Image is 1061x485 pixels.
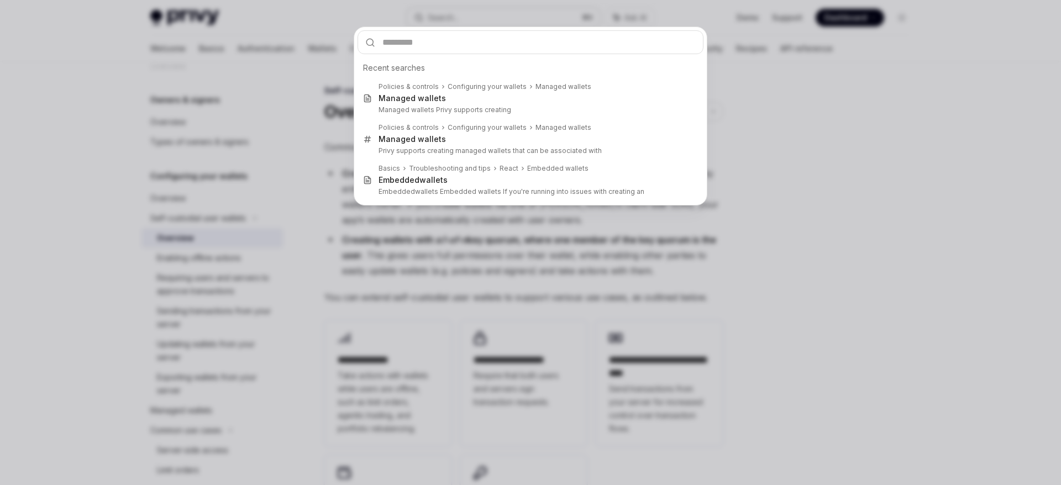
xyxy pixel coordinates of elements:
div: Policies & controls [379,82,439,91]
div: Basics [379,164,400,173]
b: Embedded [379,187,415,196]
div: React [500,164,518,173]
div: d wallets [379,93,446,103]
div: Managed wallets [535,82,591,91]
span: Recent searches [363,62,425,73]
div: Configuring your wallets [448,82,527,91]
p: Managed wallets Privy supports creating [379,106,680,114]
p: Privy supports creating managed wallets that can be associated with [379,146,680,155]
div: Embedded wallets [527,164,589,173]
b: Embedded [379,175,419,184]
div: Configuring your wallets [448,123,527,132]
div: Managed wallets [535,123,591,132]
b: Manage [379,93,411,103]
div: s [379,134,446,144]
p: wallets Embedded wallets If you're running into issues with creating an [379,187,680,196]
b: Managed wallet [379,134,442,144]
div: Policies & controls [379,123,439,132]
div: wallets [379,175,448,185]
div: Troubleshooting and tips [409,164,491,173]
